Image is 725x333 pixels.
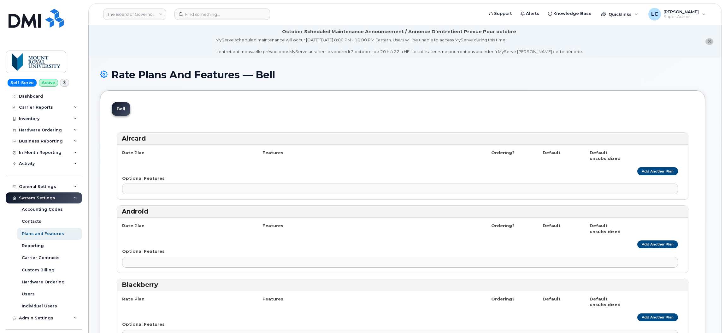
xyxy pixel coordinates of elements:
[122,150,144,155] strong: Rate Plan
[590,296,621,307] strong: Default unsubsidized
[543,296,561,301] strong: Default
[262,223,283,228] strong: Features
[122,248,165,254] label: Optional Features
[282,28,516,35] div: October Scheduled Maintenance Announcement / Annonce D'entretient Prévue Pour octobre
[590,223,621,234] strong: Default unsubsidized
[122,281,683,289] h3: Blackberry
[215,37,583,55] div: MyServe scheduled maintenance will occur [DATE][DATE] 8:00 PM - 10:00 PM Eastern. Users will be u...
[491,223,515,228] strong: Ordering?
[543,150,561,155] strong: Default
[100,69,710,80] h1: Rate Plans And Features — Bell
[122,321,165,327] label: Optional Features
[637,167,678,175] a: Add Another Plan
[122,223,144,228] strong: Rate Plan
[491,296,515,301] strong: Ordering?
[122,134,683,143] h3: Aircard
[637,313,678,321] a: Add Another Plan
[122,175,165,181] label: Optional Features
[262,296,283,301] strong: Features
[491,150,515,155] strong: Ordering?
[112,102,130,116] a: Bell
[705,38,713,45] button: close notification
[590,150,621,161] strong: Default unsubsidized
[543,223,561,228] strong: Default
[122,207,683,216] h3: Android
[637,240,678,248] a: Add Another Plan
[122,296,144,301] strong: Rate Plan
[262,150,283,155] strong: Features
